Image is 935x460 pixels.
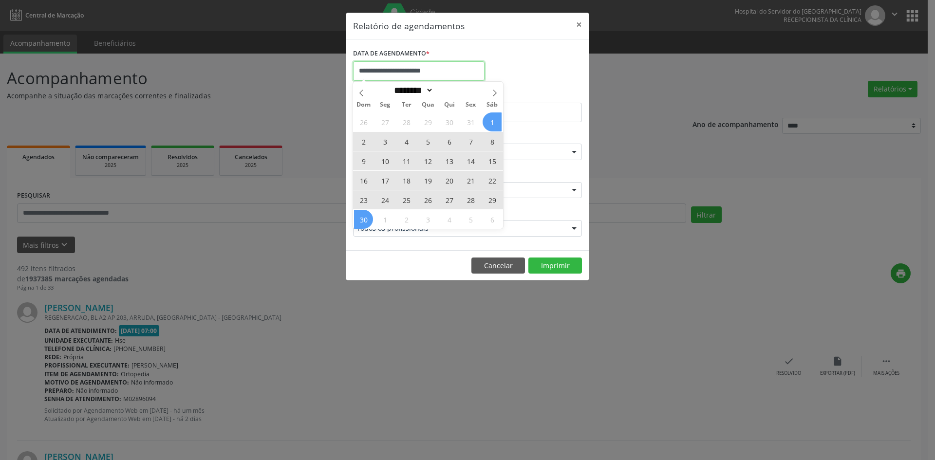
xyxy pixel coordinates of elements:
[483,112,502,131] span: Novembro 1, 2025
[483,190,502,209] span: Novembro 29, 2025
[418,190,437,209] span: Novembro 26, 2025
[417,102,439,108] span: Qua
[418,210,437,229] span: Dezembro 3, 2025
[375,112,394,131] span: Outubro 27, 2025
[418,132,437,151] span: Novembro 5, 2025
[397,151,416,170] span: Novembro 11, 2025
[353,102,374,108] span: Dom
[397,190,416,209] span: Novembro 25, 2025
[375,151,394,170] span: Novembro 10, 2025
[375,210,394,229] span: Dezembro 1, 2025
[461,171,480,190] span: Novembro 21, 2025
[440,151,459,170] span: Novembro 13, 2025
[353,46,430,61] label: DATA DE AGENDAMENTO
[439,102,460,108] span: Qui
[433,85,466,95] input: Year
[353,19,465,32] h5: Relatório de agendamentos
[418,171,437,190] span: Novembro 19, 2025
[375,190,394,209] span: Novembro 24, 2025
[483,132,502,151] span: Novembro 8, 2025
[418,112,437,131] span: Outubro 29, 2025
[354,210,373,229] span: Novembro 30, 2025
[418,151,437,170] span: Novembro 12, 2025
[354,112,373,131] span: Outubro 26, 2025
[440,190,459,209] span: Novembro 27, 2025
[461,151,480,170] span: Novembro 14, 2025
[396,102,417,108] span: Ter
[461,210,480,229] span: Dezembro 5, 2025
[471,258,525,274] button: Cancelar
[461,112,480,131] span: Outubro 31, 2025
[397,210,416,229] span: Dezembro 2, 2025
[397,132,416,151] span: Novembro 4, 2025
[354,171,373,190] span: Novembro 16, 2025
[354,151,373,170] span: Novembro 9, 2025
[440,132,459,151] span: Novembro 6, 2025
[461,132,480,151] span: Novembro 7, 2025
[569,13,589,37] button: Close
[483,210,502,229] span: Dezembro 6, 2025
[440,112,459,131] span: Outubro 30, 2025
[397,171,416,190] span: Novembro 18, 2025
[470,88,582,103] label: ATÉ
[528,258,582,274] button: Imprimir
[375,171,394,190] span: Novembro 17, 2025
[483,151,502,170] span: Novembro 15, 2025
[482,102,503,108] span: Sáb
[440,171,459,190] span: Novembro 20, 2025
[374,102,396,108] span: Seg
[354,132,373,151] span: Novembro 2, 2025
[391,85,433,95] select: Month
[354,190,373,209] span: Novembro 23, 2025
[483,171,502,190] span: Novembro 22, 2025
[397,112,416,131] span: Outubro 28, 2025
[461,190,480,209] span: Novembro 28, 2025
[460,102,482,108] span: Sex
[440,210,459,229] span: Dezembro 4, 2025
[375,132,394,151] span: Novembro 3, 2025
